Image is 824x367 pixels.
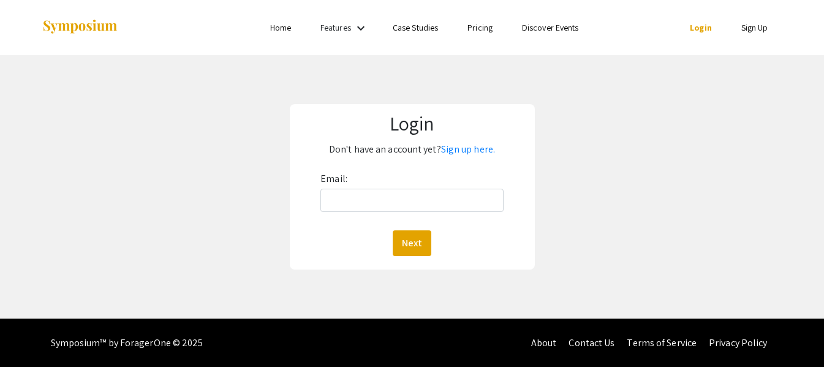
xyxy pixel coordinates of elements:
[393,230,431,256] button: Next
[709,336,767,349] a: Privacy Policy
[9,312,52,358] iframe: Chat
[467,22,493,33] a: Pricing
[522,22,579,33] a: Discover Events
[741,22,768,33] a: Sign Up
[270,22,291,33] a: Home
[320,169,347,189] label: Email:
[353,21,368,36] mat-icon: Expand Features list
[569,336,614,349] a: Contact Us
[690,22,712,33] a: Login
[393,22,438,33] a: Case Studies
[320,22,351,33] a: Features
[298,140,526,159] p: Don't have an account yet?
[441,143,495,156] a: Sign up here.
[627,336,697,349] a: Terms of Service
[531,336,557,349] a: About
[298,112,526,135] h1: Login
[42,19,118,36] img: Symposium by ForagerOne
